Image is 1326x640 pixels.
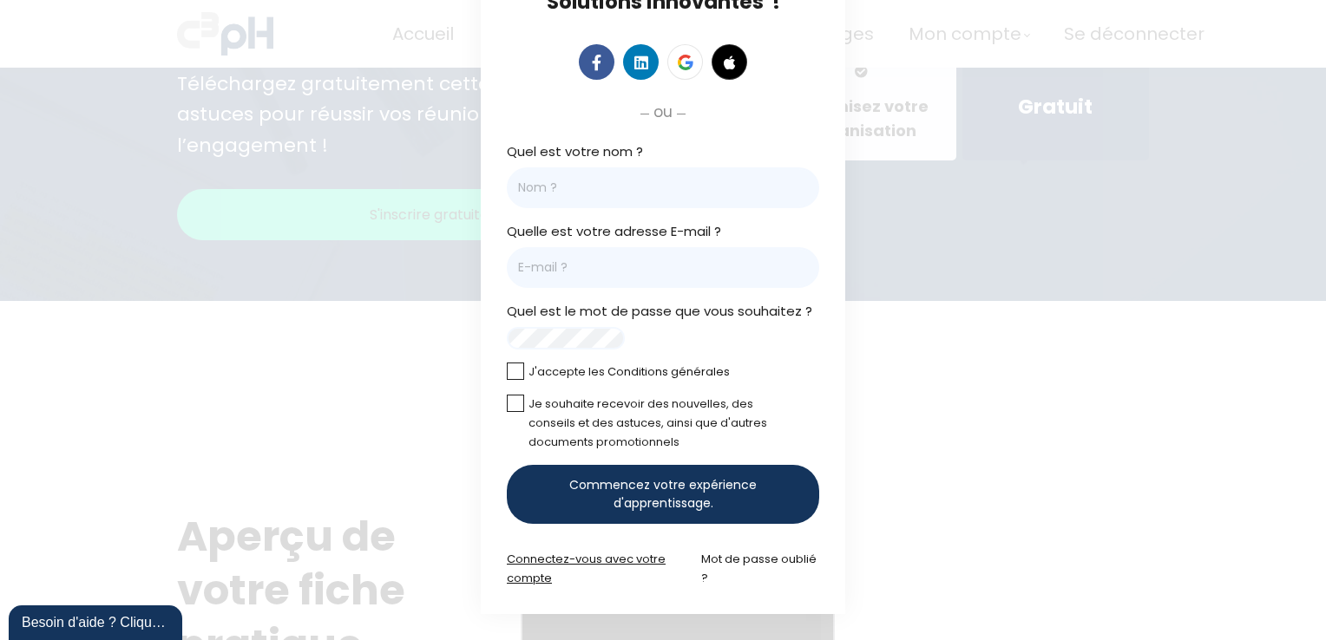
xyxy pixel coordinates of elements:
[536,476,790,513] span: Commencez votre expérience d'apprentissage.
[528,395,767,450] span: Je souhaite recevoir des nouvelles, des conseils et des astuces, ainsi que d'autres documents pro...
[507,551,666,586] a: Connectez-vous avec votre compte
[507,247,819,288] input: E-mail ?
[701,551,817,586] a: Mot de passe oublié ?
[9,602,186,640] iframe: chat widget
[507,167,819,208] input: Nom ?
[653,100,673,124] span: ou
[607,363,730,380] a: Conditions générales
[528,363,605,380] span: J'accepte les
